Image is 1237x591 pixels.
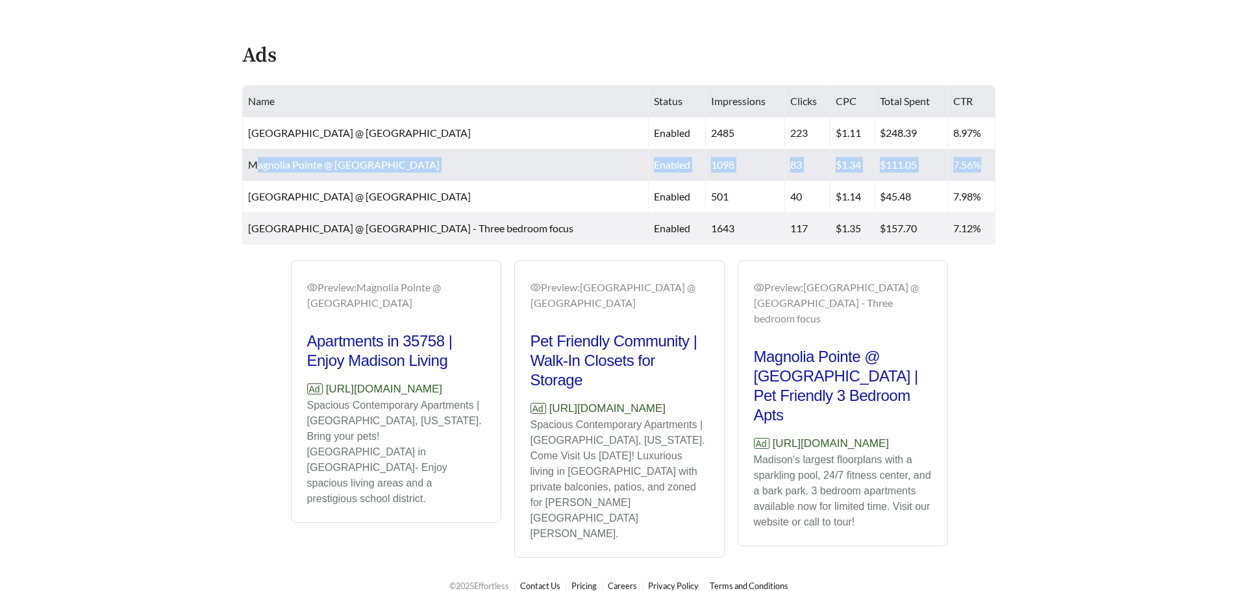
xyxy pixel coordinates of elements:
td: 7.12% [948,213,995,245]
th: Name [243,86,649,117]
p: Spacious Contemporary Apartments | [GEOGRAPHIC_DATA], [US_STATE]. Come Visit Us [DATE]! Luxurious... [531,417,708,542]
span: CPC [836,95,856,107]
td: $1.35 [831,213,875,245]
a: Careers [608,581,637,591]
span: [GEOGRAPHIC_DATA] @ [GEOGRAPHIC_DATA] [248,190,471,202]
h2: Pet Friendly Community | Walk-In Closets for Storage [531,332,708,390]
td: 1098 [706,149,785,181]
a: Privacy Policy [648,581,699,591]
p: Madison's largest floorplans with a sparkling pool, 24/7 fitness center, and a bark park. 3 bedro... [754,452,932,530]
span: Ad [531,403,546,414]
h2: Apartments in 35758 | Enjoy Madison Living [307,332,485,370]
a: Pricing [571,581,597,591]
div: Preview: [GEOGRAPHIC_DATA] @ [GEOGRAPHIC_DATA] [531,280,708,311]
span: Ad [754,438,769,449]
td: 2485 [706,117,785,149]
td: 7.98% [948,181,995,213]
th: Clicks [785,86,831,117]
div: Preview: [GEOGRAPHIC_DATA] @ [GEOGRAPHIC_DATA] - Three bedroom focus [754,280,932,326]
th: Status [649,86,706,117]
span: © 2025 Effortless [449,581,509,591]
span: CTR [953,95,973,107]
td: 83 [785,149,831,181]
td: $1.14 [831,181,875,213]
td: $248.39 [875,117,948,149]
h4: Ads [242,45,277,67]
span: enabled [654,127,690,139]
td: 7.56% [948,149,995,181]
div: Preview: Magnolia Pointe @ [GEOGRAPHIC_DATA] [307,280,485,311]
td: 117 [785,213,831,245]
td: $111.05 [875,149,948,181]
a: Contact Us [520,581,560,591]
td: $157.70 [875,213,948,245]
td: $1.34 [831,149,875,181]
p: [URL][DOMAIN_NAME] [531,400,708,417]
p: [URL][DOMAIN_NAME] [754,435,932,452]
td: 8.97% [948,117,995,149]
span: eye [531,282,541,293]
p: [URL][DOMAIN_NAME] [307,381,485,398]
span: [GEOGRAPHIC_DATA] @ [GEOGRAPHIC_DATA] [248,127,471,139]
span: [GEOGRAPHIC_DATA] @ [GEOGRAPHIC_DATA] - Three bedroom focus [248,222,573,234]
span: enabled [654,222,690,234]
th: Impressions [706,86,785,117]
th: Total Spent [875,86,948,117]
span: eye [754,282,764,293]
a: Terms and Conditions [710,581,788,591]
span: eye [307,282,318,293]
td: 501 [706,181,785,213]
td: 40 [785,181,831,213]
span: enabled [654,190,690,202]
span: Magnolia Pointe @ [GEOGRAPHIC_DATA] [248,158,440,171]
span: Ad [307,383,323,394]
td: 1643 [706,213,785,245]
span: enabled [654,158,690,171]
td: 223 [785,117,831,149]
p: Spacious Contemporary Apartments | [GEOGRAPHIC_DATA], [US_STATE]. Bring your pets! [GEOGRAPHIC_DA... [307,398,485,507]
td: $1.11 [831,117,875,149]
td: $45.48 [875,181,948,213]
h2: Magnolia Pointe @ [GEOGRAPHIC_DATA] | Pet Friendly 3 Bedroom Apts [754,347,932,425]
